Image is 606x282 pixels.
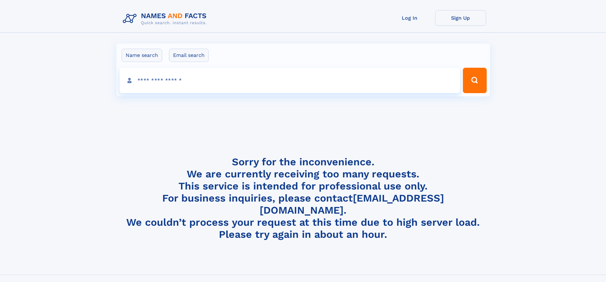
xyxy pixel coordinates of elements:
[120,68,460,93] input: search input
[435,10,486,26] a: Sign Up
[384,10,435,26] a: Log In
[120,10,212,27] img: Logo Names and Facts
[122,49,162,62] label: Name search
[169,49,209,62] label: Email search
[463,68,486,93] button: Search Button
[120,156,486,241] h4: Sorry for the inconvenience. We are currently receiving too many requests. This service is intend...
[260,192,444,216] a: [EMAIL_ADDRESS][DOMAIN_NAME]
